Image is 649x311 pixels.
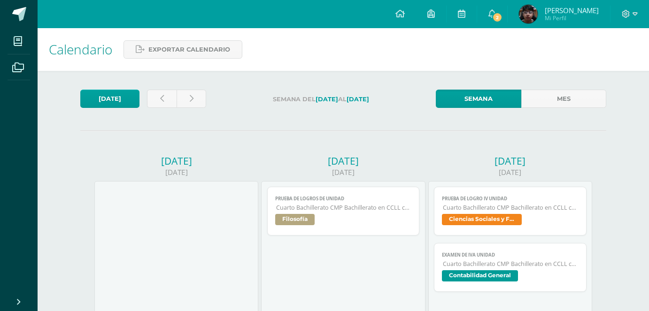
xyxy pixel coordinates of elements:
[275,196,412,202] span: Prueba de logros de unidad
[442,270,518,281] span: Contabilidad General
[428,154,592,167] div: [DATE]
[492,12,502,23] span: 2
[276,204,412,212] span: Cuarto Bachillerato CMP Bachillerato en CCLL con Orientación en Computación
[94,154,258,167] div: [DATE]
[434,187,587,235] a: Prueba de Logro IV UnidadCuarto Bachillerato CMP Bachillerato en CCLL con Orientación en Computac...
[347,96,369,103] strong: [DATE]
[261,154,425,167] div: [DATE]
[443,204,579,212] span: Cuarto Bachillerato CMP Bachillerato en CCLL con Orientación en Computación
[442,214,522,225] span: Ciencias Sociales y Formación Ciudadana 4
[267,187,420,235] a: Prueba de logros de unidadCuarto Bachillerato CMP Bachillerato en CCLL con Orientación en Computa...
[436,90,521,108] a: Semana
[316,96,338,103] strong: [DATE]
[49,40,112,58] span: Calendario
[521,90,606,108] a: Mes
[214,90,428,109] label: Semana del al
[443,260,579,268] span: Cuarto Bachillerato CMP Bachillerato en CCLL con Orientación en Computación
[545,6,599,15] span: [PERSON_NAME]
[80,90,139,108] a: [DATE]
[148,41,230,58] span: Exportar calendario
[442,196,579,202] span: Prueba de Logro IV Unidad
[428,167,592,177] div: [DATE]
[519,5,538,23] img: a12cd7d015d8715c043ec03b48450893.png
[94,167,258,177] div: [DATE]
[434,243,587,292] a: EXAMEN DE IVA UNIDADCuarto Bachillerato CMP Bachillerato en CCLL con Orientación en ComputaciónCo...
[275,214,315,225] span: Filosofía
[442,252,579,258] span: EXAMEN DE IVA UNIDAD
[124,40,242,59] a: Exportar calendario
[261,167,425,177] div: [DATE]
[545,14,599,22] span: Mi Perfil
